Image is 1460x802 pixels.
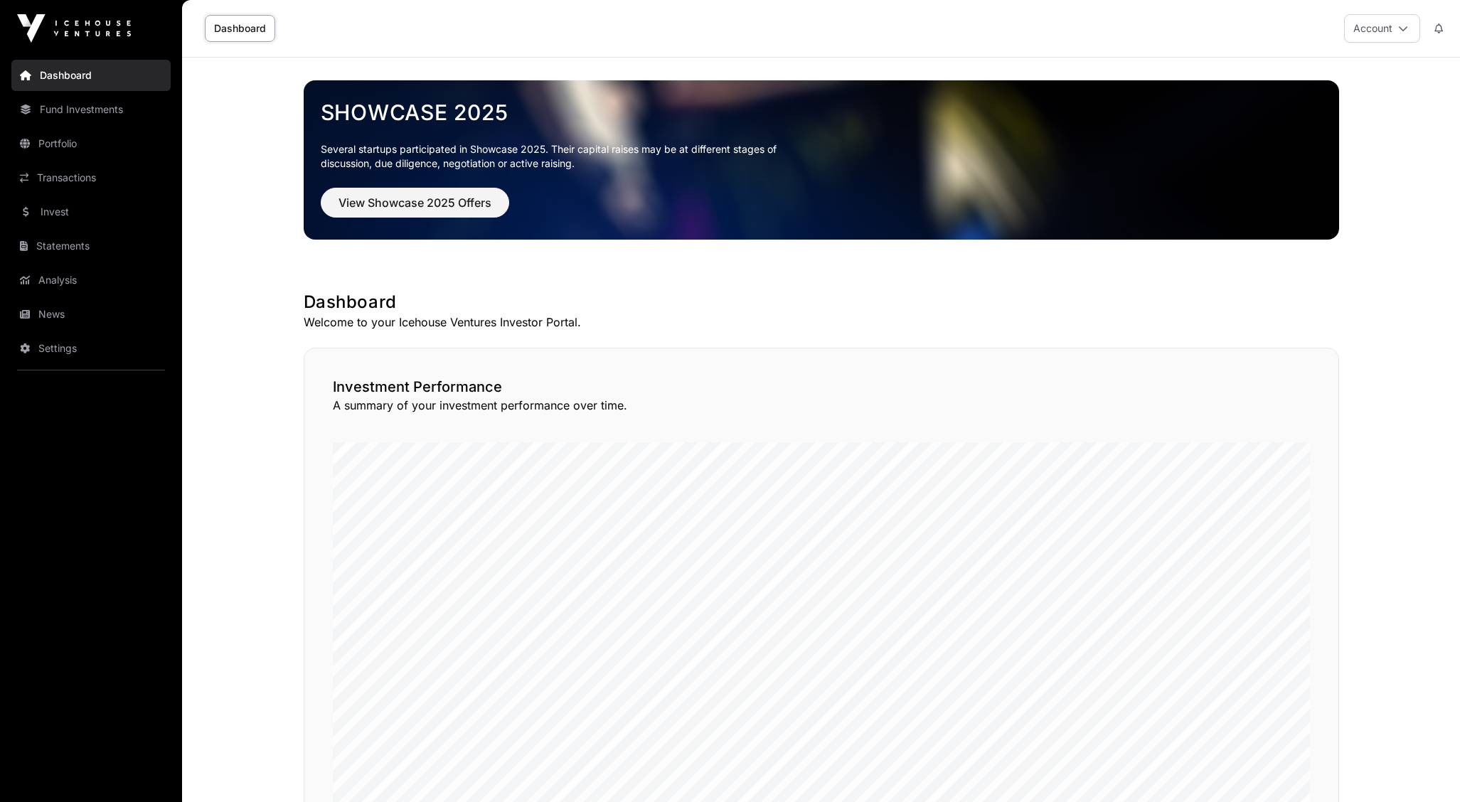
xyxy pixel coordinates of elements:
[11,230,171,262] a: Statements
[304,314,1339,331] p: Welcome to your Icehouse Ventures Investor Portal.
[11,60,171,91] a: Dashboard
[339,194,491,211] span: View Showcase 2025 Offers
[1389,734,1460,802] iframe: Chat Widget
[321,100,1322,125] a: Showcase 2025
[11,333,171,364] a: Settings
[304,80,1339,240] img: Showcase 2025
[11,128,171,159] a: Portfolio
[11,299,171,330] a: News
[321,188,509,218] button: View Showcase 2025 Offers
[333,377,1310,397] h2: Investment Performance
[11,264,171,296] a: Analysis
[333,397,1310,414] p: A summary of your investment performance over time.
[17,14,131,43] img: Icehouse Ventures Logo
[304,291,1339,314] h1: Dashboard
[11,162,171,193] a: Transactions
[11,94,171,125] a: Fund Investments
[205,15,275,42] a: Dashboard
[321,142,799,171] p: Several startups participated in Showcase 2025. Their capital raises may be at different stages o...
[11,196,171,228] a: Invest
[321,202,509,216] a: View Showcase 2025 Offers
[1344,14,1420,43] button: Account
